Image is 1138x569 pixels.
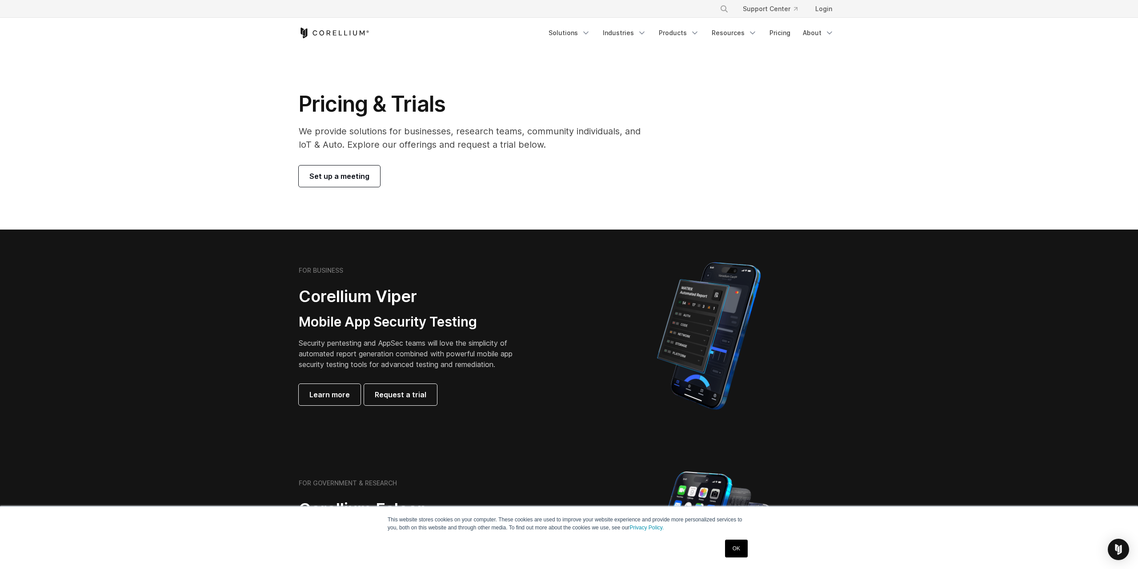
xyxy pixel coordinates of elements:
[764,25,796,41] a: Pricing
[299,125,653,151] p: We provide solutions for businesses, research teams, community individuals, and IoT & Auto. Explo...
[309,171,369,182] span: Set up a meeting
[808,1,839,17] a: Login
[299,499,548,519] h2: Corellium Falcon
[309,389,350,400] span: Learn more
[629,525,664,531] a: Privacy Policy.
[709,1,839,17] div: Navigation Menu
[364,384,437,405] a: Request a trial
[299,28,369,38] a: Corellium Home
[543,25,839,41] div: Navigation Menu
[597,25,652,41] a: Industries
[299,338,526,370] p: Security pentesting and AppSec teams will love the simplicity of automated report generation comb...
[706,25,762,41] a: Resources
[653,25,705,41] a: Products
[299,91,653,117] h1: Pricing & Trials
[299,266,343,274] h6: FOR BUSINESS
[736,1,805,17] a: Support Center
[299,384,361,405] a: Learn more
[299,479,397,487] h6: FOR GOVERNMENT & RESEARCH
[299,287,526,307] h2: Corellium Viper
[716,1,732,17] button: Search
[642,258,776,414] img: Corellium MATRIX automated report on iPhone showing app vulnerability test results across securit...
[299,165,380,187] a: Set up a meeting
[1108,539,1129,560] div: Open Intercom Messenger
[725,540,748,557] a: OK
[388,516,750,532] p: This website stores cookies on your computer. These cookies are used to improve your website expe...
[543,25,596,41] a: Solutions
[797,25,839,41] a: About
[375,389,426,400] span: Request a trial
[299,314,526,331] h3: Mobile App Security Testing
